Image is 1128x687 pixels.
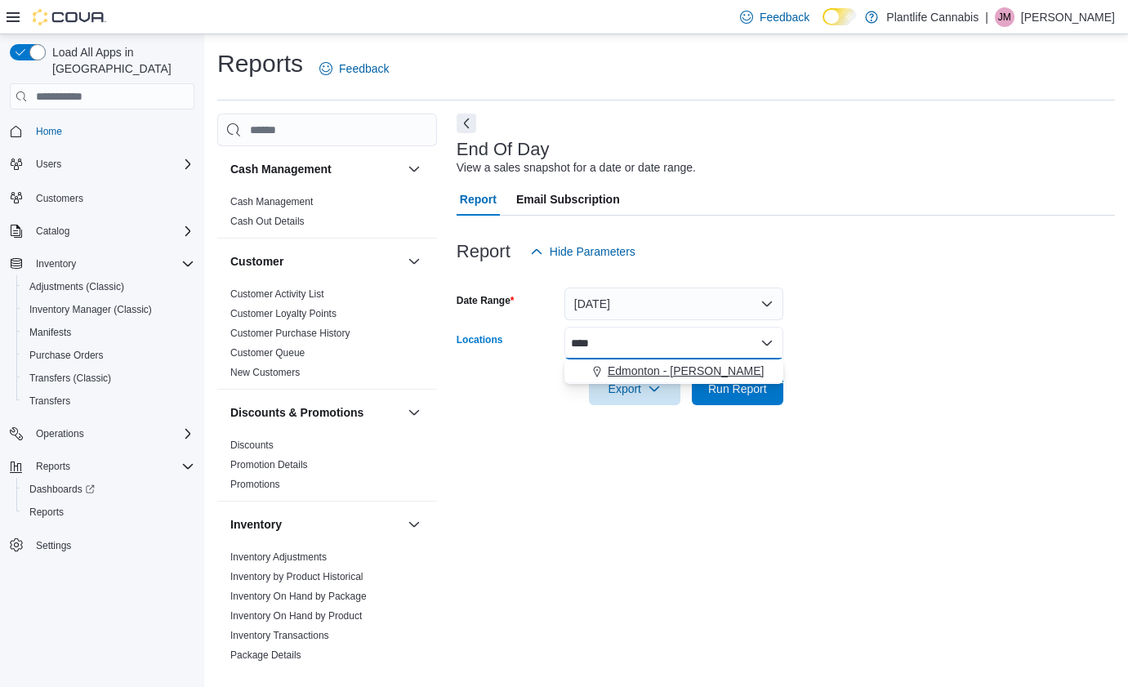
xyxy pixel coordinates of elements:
a: Customer Purchase History [230,328,350,339]
span: Customer Loyalty Points [230,307,337,320]
button: Catalog [3,220,201,243]
a: Inventory On Hand by Package [230,591,367,602]
button: Users [3,153,201,176]
a: Adjustments (Classic) [23,277,131,297]
button: Export [589,372,680,405]
span: New Customers [230,366,300,379]
span: Inventory Manager (Classic) [23,300,194,319]
a: Home [29,122,69,141]
span: Inventory On Hand by Package [230,590,367,603]
span: Inventory On Hand by Product [230,609,362,622]
span: Cash Out Details [230,215,305,228]
a: Cash Management [230,196,313,207]
h3: Report [457,242,510,261]
span: Customers [36,192,83,205]
span: Users [29,154,194,174]
div: View a sales snapshot for a date or date range. [457,159,696,176]
img: Cova [33,9,106,25]
button: Inventory [29,254,82,274]
button: Inventory [3,252,201,275]
p: | [985,7,988,27]
p: Plantlife Cannabis [886,7,979,27]
button: Purchase Orders [16,344,201,367]
button: Transfers (Classic) [16,367,201,390]
div: Cash Management [217,192,437,238]
button: Settings [3,533,201,557]
a: Feedback [733,1,816,33]
button: [DATE] [564,288,783,320]
a: Inventory Transactions [230,630,329,641]
span: Settings [36,539,71,552]
button: Customer [230,253,401,270]
span: Reports [23,502,194,522]
label: Date Range [457,294,515,307]
span: Export [599,372,671,405]
button: Inventory Manager (Classic) [16,298,201,321]
span: Reports [29,457,194,476]
button: Manifests [16,321,201,344]
button: Discounts & Promotions [404,403,424,422]
span: Inventory Manager (Classic) [29,303,152,316]
a: Customer Activity List [230,288,324,300]
span: Inventory [29,254,194,274]
h3: Customer [230,253,283,270]
a: Dashboards [16,478,201,501]
span: Hide Parameters [550,243,635,260]
span: Catalog [29,221,194,241]
button: Edmonton - [PERSON_NAME] [564,359,783,383]
button: Reports [29,457,77,476]
a: Manifests [23,323,78,342]
h1: Reports [217,47,303,80]
nav: Complex example [10,113,194,600]
span: Dark Mode [823,25,823,26]
button: Close list of options [760,337,774,350]
span: Transfers (Classic) [23,368,194,388]
h3: Inventory [230,516,282,533]
span: Cash Management [230,195,313,208]
span: Purchase Orders [23,346,194,365]
button: Inventory [404,515,424,534]
span: Operations [29,424,194,444]
a: Reports [23,502,70,522]
a: Feedback [313,52,395,85]
button: Reports [3,455,201,478]
span: Adjustments (Classic) [23,277,194,297]
a: Customer Loyalty Points [230,308,337,319]
span: Reports [36,460,70,473]
span: Dashboards [29,483,95,496]
span: Catalog [36,225,69,238]
button: Hide Parameters [524,235,642,268]
span: Customer Activity List [230,288,324,301]
span: Dashboards [23,480,194,499]
span: Reports [29,506,64,519]
div: Justin McIssac [995,7,1014,27]
span: Inventory Transactions [230,629,329,642]
span: Purchase Orders [29,349,104,362]
div: Customer [217,284,437,389]
span: Customer Queue [230,346,305,359]
span: Transfers [23,391,194,411]
span: Customers [29,187,194,207]
a: Customer Queue [230,347,305,359]
span: Inventory by Product Historical [230,570,363,583]
span: Manifests [29,326,71,339]
a: Transfers [23,391,77,411]
a: Promotions [230,479,280,490]
button: Cash Management [404,159,424,179]
span: Inventory [36,257,76,270]
button: Operations [3,422,201,445]
span: Run Report [708,381,767,397]
a: Promotion Details [230,459,308,471]
a: Inventory Manager (Classic) [23,300,158,319]
span: Report [460,183,497,216]
a: Transfers (Classic) [23,368,118,388]
button: Cash Management [230,161,401,177]
button: Operations [29,424,91,444]
span: Feedback [760,9,809,25]
a: Dashboards [23,480,101,499]
span: Home [29,121,194,141]
span: Email Subscription [516,183,620,216]
a: Package Details [230,649,301,661]
button: Adjustments (Classic) [16,275,201,298]
p: [PERSON_NAME] [1021,7,1115,27]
